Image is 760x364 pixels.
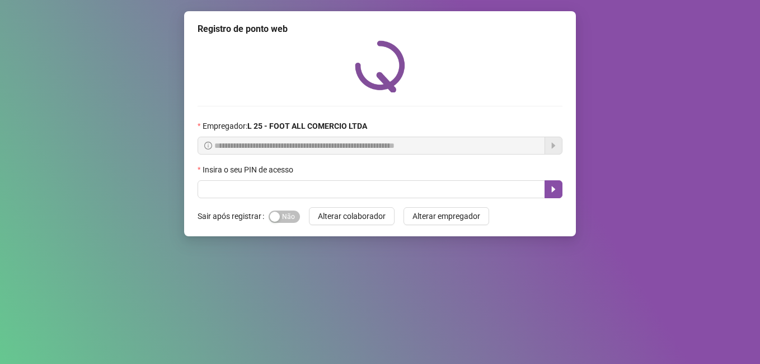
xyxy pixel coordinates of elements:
[204,142,212,150] span: info-circle
[412,210,480,222] span: Alterar empregador
[355,40,405,92] img: QRPoint
[198,164,301,176] label: Insira o seu PIN de acesso
[549,185,558,194] span: caret-right
[404,207,489,225] button: Alterar empregador
[309,207,395,225] button: Alterar colaborador
[318,210,386,222] span: Alterar colaborador
[203,120,367,132] span: Empregador :
[198,22,562,36] div: Registro de ponto web
[198,207,269,225] label: Sair após registrar
[247,122,367,130] strong: L 25 - FOOT ALL COMERCIO LTDA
